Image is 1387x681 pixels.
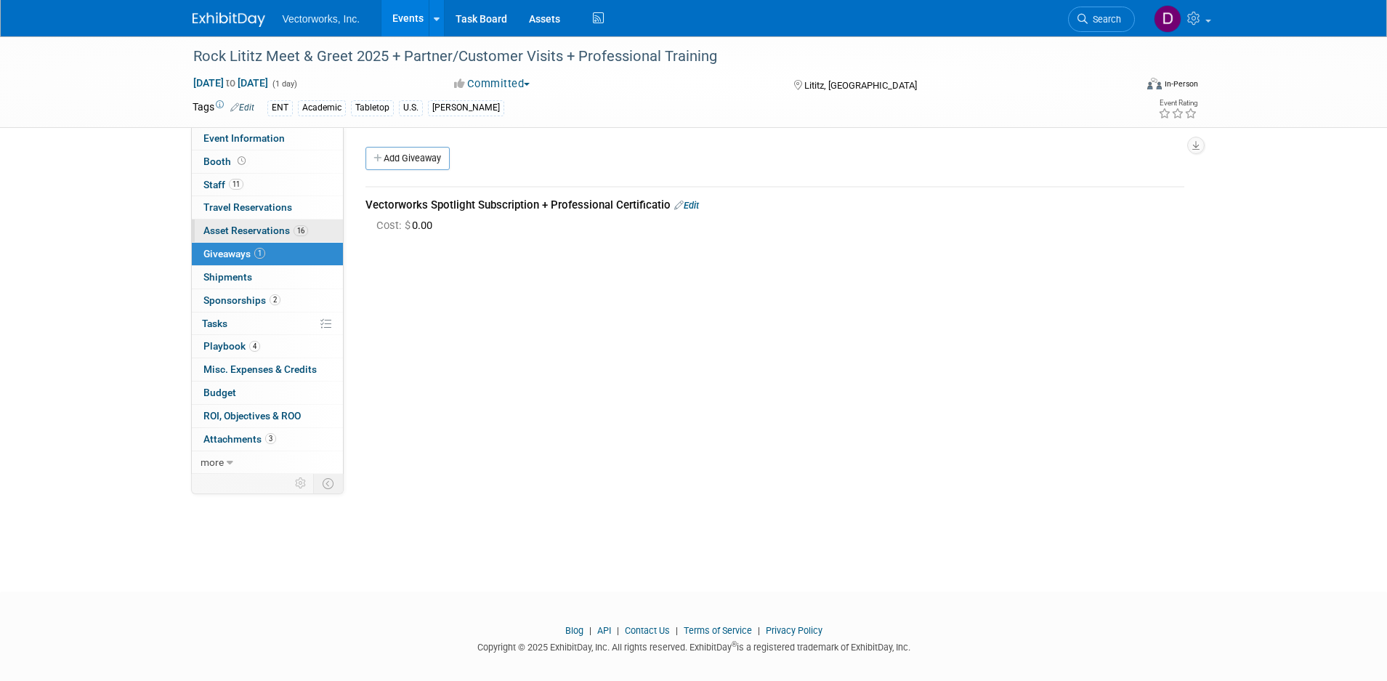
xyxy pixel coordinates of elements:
[192,382,343,404] a: Budget
[288,474,314,493] td: Personalize Event Tab Strip
[192,428,343,451] a: Attachments3
[732,640,737,648] sup: ®
[235,156,248,166] span: Booth not reserved yet
[766,625,822,636] a: Privacy Policy
[376,219,412,232] span: Cost: $
[203,387,236,398] span: Budget
[202,318,227,329] span: Tasks
[203,294,280,306] span: Sponsorships
[203,433,276,445] span: Attachments
[1147,78,1162,89] img: Format-Inperson.png
[754,625,764,636] span: |
[192,174,343,196] a: Staff11
[674,200,699,211] a: Edit
[203,363,317,375] span: Misc. Expenses & Credits
[203,340,260,352] span: Playbook
[192,150,343,173] a: Booth
[271,79,297,89] span: (1 day)
[203,179,243,190] span: Staff
[365,147,450,170] a: Add Giveaway
[265,433,276,444] span: 3
[192,335,343,358] a: Playbook4
[613,625,623,636] span: |
[203,410,301,422] span: ROI, Objectives & ROO
[565,625,583,636] a: Blog
[586,625,595,636] span: |
[193,76,269,89] span: [DATE] [DATE]
[203,225,308,236] span: Asset Reservations
[684,625,752,636] a: Terms of Service
[203,271,252,283] span: Shipments
[449,76,535,92] button: Committed
[672,625,682,636] span: |
[193,100,254,116] td: Tags
[267,100,293,116] div: ENT
[192,358,343,381] a: Misc. Expenses & Credits
[1068,7,1135,32] a: Search
[230,102,254,113] a: Edit
[283,13,360,25] span: Vectorworks, Inc.
[201,456,224,468] span: more
[192,451,343,474] a: more
[1158,100,1197,107] div: Event Rating
[294,225,308,236] span: 16
[249,341,260,352] span: 4
[313,474,343,493] td: Toggle Event Tabs
[192,266,343,289] a: Shipments
[203,132,285,144] span: Event Information
[188,44,1113,70] div: Rock Lititz Meet & Greet 2025 + Partner/Customer Visits + Professional Training
[203,156,248,167] span: Booth
[192,127,343,150] a: Event Information
[192,405,343,427] a: ROI, Objectives & ROO
[254,248,265,259] span: 1
[597,625,611,636] a: API
[192,313,343,335] a: Tasks
[376,219,438,232] span: 0.00
[1164,78,1198,89] div: In-Person
[192,196,343,219] a: Travel Reservations
[1049,76,1199,97] div: Event Format
[298,100,346,116] div: Academic
[804,80,917,91] span: Lititz, [GEOGRAPHIC_DATA]
[1088,14,1121,25] span: Search
[270,294,280,305] span: 2
[203,248,265,259] span: Giveaways
[224,77,238,89] span: to
[365,198,1184,213] div: Vectorworks Spotlight Subscription + Professional Certificatio
[192,289,343,312] a: Sponsorships2
[399,100,423,116] div: U.S.
[625,625,670,636] a: Contact Us
[229,179,243,190] span: 11
[351,100,394,116] div: Tabletop
[1154,5,1181,33] img: Don Hall
[192,219,343,242] a: Asset Reservations16
[193,12,265,27] img: ExhibitDay
[203,201,292,213] span: Travel Reservations
[192,243,343,265] a: Giveaways1
[428,100,504,116] div: [PERSON_NAME]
